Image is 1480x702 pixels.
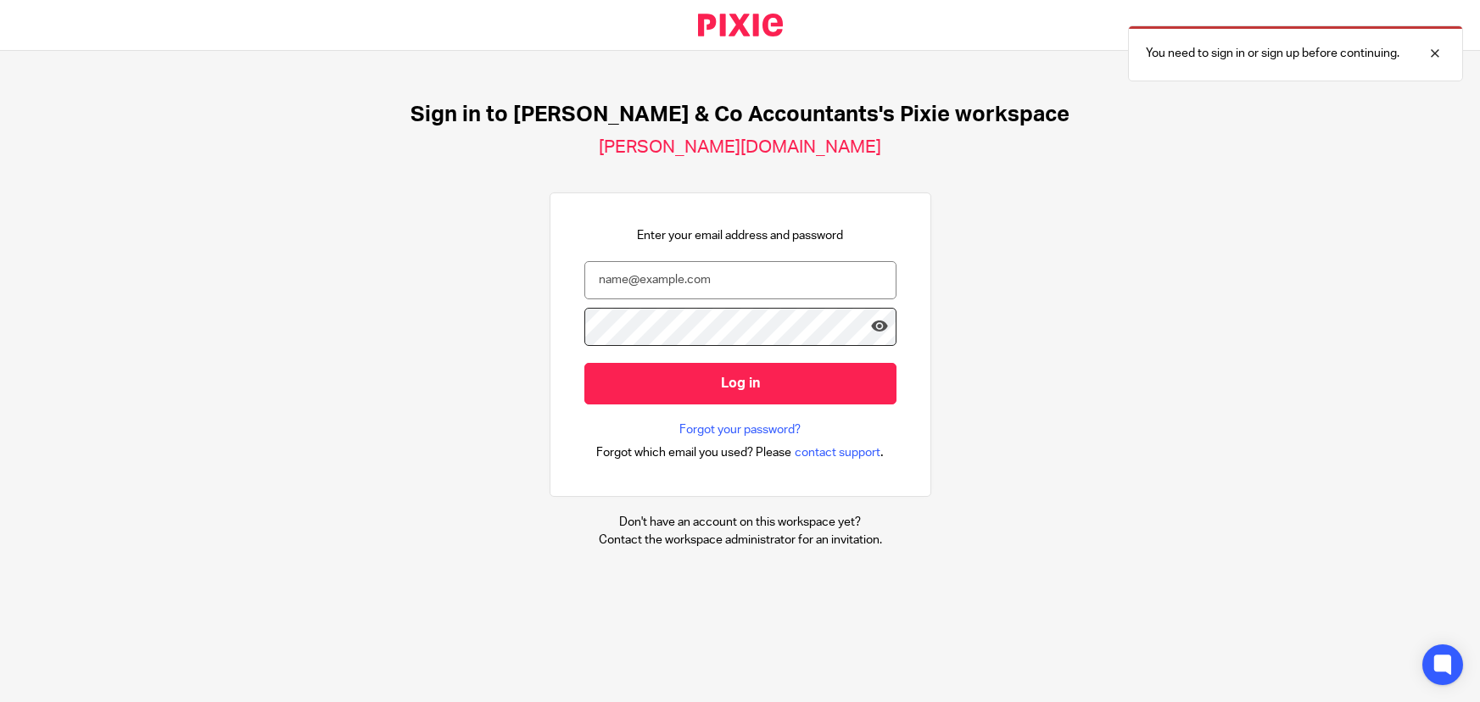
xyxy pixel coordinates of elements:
div: . [596,443,884,462]
p: Enter your email address and password [637,227,843,244]
input: name@example.com [584,261,896,299]
span: contact support [795,444,880,461]
h1: Sign in to [PERSON_NAME] & Co Accountants's Pixie workspace [410,102,1070,128]
a: Forgot your password? [679,421,801,438]
p: Contact the workspace administrator for an invitation. [599,532,882,549]
span: Forgot which email you used? Please [596,444,791,461]
input: Log in [584,363,896,404]
p: You need to sign in or sign up before continuing. [1146,45,1399,62]
p: Don't have an account on this workspace yet? [599,514,882,531]
h2: [PERSON_NAME][DOMAIN_NAME] [599,136,881,159]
